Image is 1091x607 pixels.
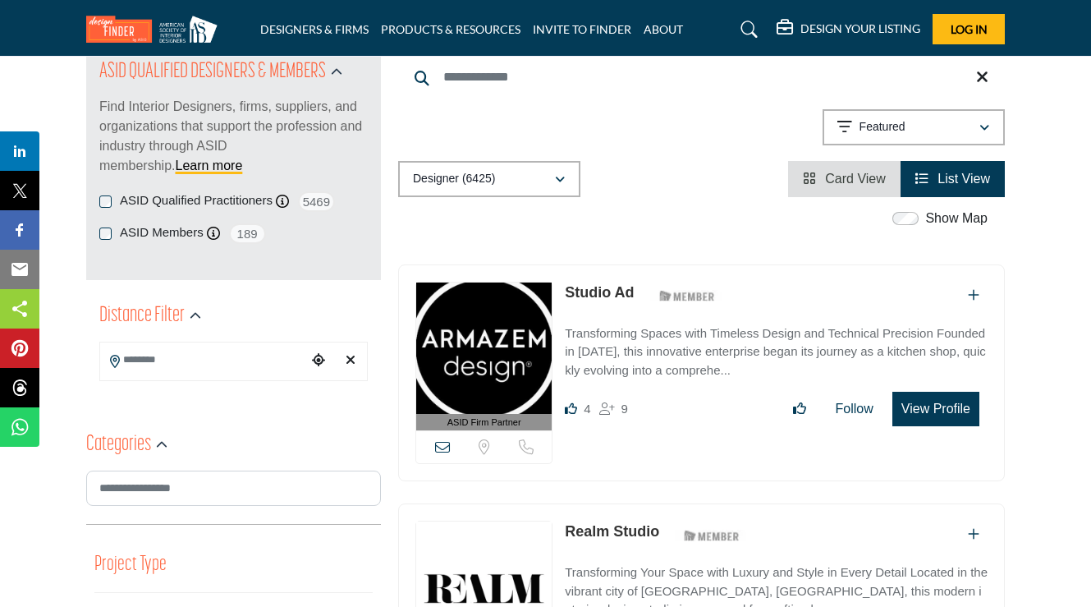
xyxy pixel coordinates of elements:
[725,16,768,43] a: Search
[120,191,273,210] label: ASID Qualified Practitioners
[675,525,749,545] img: ASID Members Badge Icon
[788,161,901,197] li: Card View
[937,172,990,186] span: List View
[803,172,886,186] a: View Card
[565,521,659,543] p: Realm Studio
[777,20,920,39] div: DESIGN YOUR LISTING
[621,402,628,416] span: 9
[565,523,659,540] a: Realm Studio
[99,57,326,87] h2: ASID QUALIFIED DESIGNERS & MEMBERS
[968,288,979,302] a: Add To List
[565,284,634,301] a: Studio Ad
[565,282,634,304] p: Studio Ad
[339,343,363,379] div: Clear search location
[584,402,590,416] span: 4
[175,159,242,172] a: Learn more
[307,343,331,379] div: Choose your current location
[782,393,817,425] button: Like listing
[968,527,979,541] a: Add To List
[416,283,552,414] img: Studio Ad
[823,109,1005,145] button: Featured
[260,22,369,36] a: DESIGNERS & FIRMS
[915,172,990,186] a: View List
[86,16,226,43] img: Site Logo
[298,191,335,212] span: 5469
[120,223,204,242] label: ASID Members
[825,393,884,425] button: Follow
[925,209,988,228] label: Show Map
[565,324,988,380] p: Transforming Spaces with Timeless Design and Technical Precision Founded in [DATE], this innovati...
[416,283,552,431] a: ASID Firm Partner
[599,399,628,419] div: Followers
[644,22,683,36] a: ABOUT
[99,228,112,240] input: ASID Members checkbox
[99,301,185,331] h2: Distance Filter
[650,286,724,306] img: ASID Members Badge Icon
[229,223,266,244] span: 189
[447,416,521,430] span: ASID Firm Partner
[565,402,577,415] i: Likes
[94,550,167,581] button: Project Type
[901,161,1005,197] li: List View
[86,430,151,460] h2: Categories
[398,161,580,197] button: Designer (6425)
[99,97,368,176] p: Find Interior Designers, firms, suppliers, and organizations that support the profession and indu...
[565,315,988,380] a: Transforming Spaces with Timeless Design and Technical Precision Founded in [DATE], this innovati...
[533,22,631,36] a: INVITE TO FINDER
[398,57,1005,97] input: Search Keyword
[413,171,495,187] p: Designer (6425)
[86,471,381,506] input: Search Category
[860,119,905,136] p: Featured
[825,172,886,186] span: Card View
[951,22,988,36] span: Log In
[100,344,307,376] input: Search Location
[381,22,520,36] a: PRODUCTS & RESOURCES
[99,195,112,208] input: ASID Qualified Practitioners checkbox
[892,392,979,426] button: View Profile
[800,21,920,36] h5: DESIGN YOUR LISTING
[933,14,1005,44] button: Log In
